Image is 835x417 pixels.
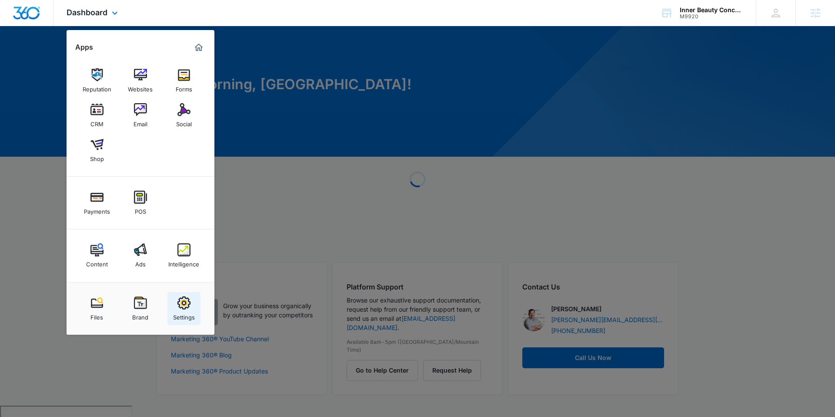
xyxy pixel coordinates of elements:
[124,239,157,272] a: Ads
[83,81,111,93] div: Reputation
[67,8,107,17] span: Dashboard
[124,64,157,97] a: Websites
[176,81,192,93] div: Forms
[124,292,157,325] a: Brand
[80,292,114,325] a: Files
[24,14,43,21] div: v 4.0.25
[132,309,148,321] div: Brand
[96,51,147,57] div: Keywords by Traffic
[80,64,114,97] a: Reputation
[80,186,114,219] a: Payments
[14,23,21,30] img: website_grey.svg
[84,204,110,215] div: Payments
[167,292,200,325] a: Settings
[90,309,103,321] div: Files
[80,239,114,272] a: Content
[135,256,146,268] div: Ads
[33,51,78,57] div: Domain Overview
[87,50,94,57] img: tab_keywords_by_traffic_grey.svg
[124,99,157,132] a: Email
[167,239,200,272] a: Intelligence
[14,14,21,21] img: logo_orange.svg
[23,23,96,30] div: Domain: [DOMAIN_NAME]
[134,116,147,128] div: Email
[86,256,108,268] div: Content
[90,151,104,162] div: Shop
[680,13,743,20] div: account id
[23,50,30,57] img: tab_domain_overview_orange.svg
[168,256,199,268] div: Intelligence
[167,64,200,97] a: Forms
[80,134,114,167] a: Shop
[90,116,104,128] div: CRM
[128,81,153,93] div: Websites
[167,99,200,132] a: Social
[124,186,157,219] a: POS
[173,309,195,321] div: Settings
[75,43,93,51] h2: Apps
[80,99,114,132] a: CRM
[135,204,146,215] div: POS
[192,40,206,54] a: Marketing 360® Dashboard
[176,116,192,128] div: Social
[680,7,743,13] div: account name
